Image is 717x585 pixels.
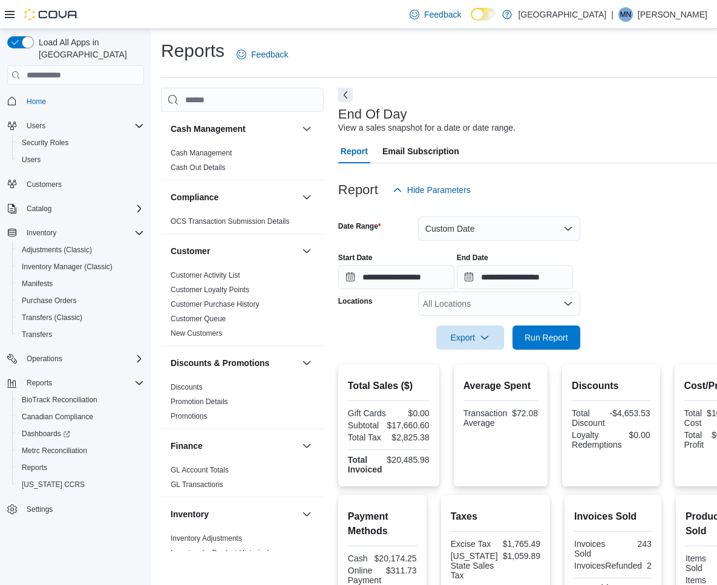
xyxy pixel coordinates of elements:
[686,554,715,573] div: Items Sold
[17,327,57,342] a: Transfers
[22,351,144,366] span: Operations
[17,477,144,492] span: Washington CCRS
[348,379,430,393] h2: Total Sales ($)
[338,221,381,231] label: Date Range
[171,270,240,280] span: Customer Activity List
[12,408,149,425] button: Canadian Compliance
[12,391,149,408] button: BioTrack Reconciliation
[22,412,93,422] span: Canadian Compliance
[463,379,538,393] h2: Average Spent
[300,122,314,136] button: Cash Management
[22,93,144,108] span: Home
[161,39,224,63] h1: Reports
[618,7,633,22] div: Mike Noonan
[27,97,46,106] span: Home
[12,134,149,151] button: Security Roles
[457,253,488,263] label: End Date
[161,380,324,428] div: Discounts & Promotions
[17,426,144,441] span: Dashboards
[572,430,622,449] div: Loyalty Redemptions
[12,275,149,292] button: Manifests
[22,395,97,405] span: BioTrack Reconciliation
[610,408,650,418] div: -$4,653.53
[407,184,471,196] span: Hide Parameters
[451,551,498,580] div: [US_STATE] State Sales Tax
[17,136,73,150] a: Security Roles
[12,442,149,459] button: Metrc Reconciliation
[22,502,144,517] span: Settings
[348,509,417,538] h2: Payment Methods
[348,408,386,418] div: Gift Cards
[161,214,324,234] div: Compliance
[171,480,223,489] span: GL Transactions
[22,376,144,390] span: Reports
[17,136,144,150] span: Security Roles
[171,534,242,543] a: Inventory Adjustments
[24,8,79,21] img: Cova
[518,7,606,22] p: [GEOGRAPHIC_DATA]
[22,177,144,192] span: Customers
[27,121,45,131] span: Users
[17,443,92,458] a: Metrc Reconciliation
[348,433,386,442] div: Total Tax
[574,539,611,558] div: Invoices Sold
[22,463,47,472] span: Reports
[17,260,144,274] span: Inventory Manager (Classic)
[22,119,50,133] button: Users
[17,310,144,325] span: Transfers (Classic)
[22,279,53,289] span: Manifests
[171,534,242,543] span: Inventory Adjustments
[503,551,540,561] div: $1,059.89
[22,245,92,255] span: Adjustments (Classic)
[424,8,461,21] span: Feedback
[171,508,297,520] button: Inventory
[171,328,222,338] span: New Customers
[338,265,454,289] input: Press the down key to open a popover containing a calendar.
[348,420,382,430] div: Subtotal
[620,7,632,22] span: MN
[171,440,297,452] button: Finance
[171,549,269,557] a: Inventory by Product Historical
[171,397,228,406] a: Promotion Details
[457,265,573,289] input: Press the down key to open a popover containing a calendar.
[27,228,56,238] span: Inventory
[22,376,57,390] button: Reports
[17,152,45,167] a: Users
[22,226,61,240] button: Inventory
[171,163,226,172] a: Cash Out Details
[382,139,459,163] span: Email Subscription
[171,465,229,475] span: GL Account Totals
[171,315,226,323] a: Customer Queue
[17,410,144,424] span: Canadian Compliance
[463,408,508,428] div: Transaction Average
[12,459,149,476] button: Reports
[171,149,232,157] a: Cash Management
[2,175,149,193] button: Customers
[391,433,429,442] div: $2,825.38
[171,123,246,135] h3: Cash Management
[171,300,260,309] a: Customer Purchase History
[451,509,540,524] h2: Taxes
[161,463,324,497] div: Finance
[572,408,604,428] div: Total Discount
[611,7,614,22] p: |
[451,539,493,549] div: Excise Tax
[12,476,149,493] button: [US_STATE] CCRS
[436,325,504,350] button: Export
[2,224,149,241] button: Inventory
[627,430,650,440] div: $0.00
[348,455,382,474] strong: Total Invoiced
[300,190,314,204] button: Compliance
[338,88,353,102] button: Next
[171,397,228,407] span: Promotion Details
[22,296,77,306] span: Purchase Orders
[388,178,476,202] button: Hide Parameters
[391,408,429,418] div: $0.00
[12,292,149,309] button: Purchase Orders
[22,262,113,272] span: Inventory Manager (Classic)
[17,477,90,492] a: [US_STATE] CCRS
[171,217,290,226] a: OCS Transaction Submission Details
[2,500,149,518] button: Settings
